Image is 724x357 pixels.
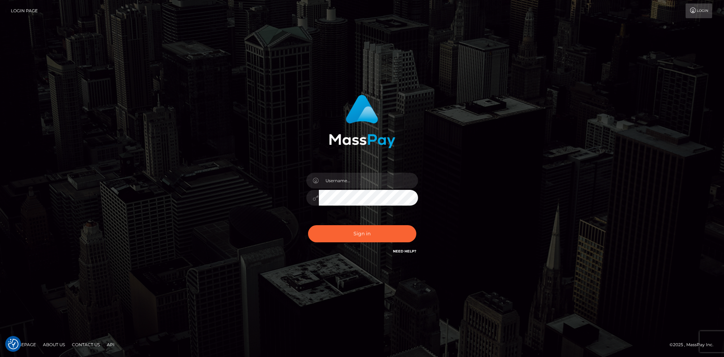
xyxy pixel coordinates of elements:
[40,339,68,350] a: About Us
[319,173,418,188] input: Username...
[308,225,416,242] button: Sign in
[393,249,416,254] a: Need Help?
[8,339,19,349] img: Revisit consent button
[69,339,103,350] a: Contact Us
[670,341,719,349] div: © 2025 , MassPay Inc.
[11,3,38,18] a: Login Page
[8,339,19,349] button: Consent Preferences
[104,339,117,350] a: API
[8,339,39,350] a: Homepage
[329,95,395,148] img: MassPay Login
[686,3,712,18] a: Login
